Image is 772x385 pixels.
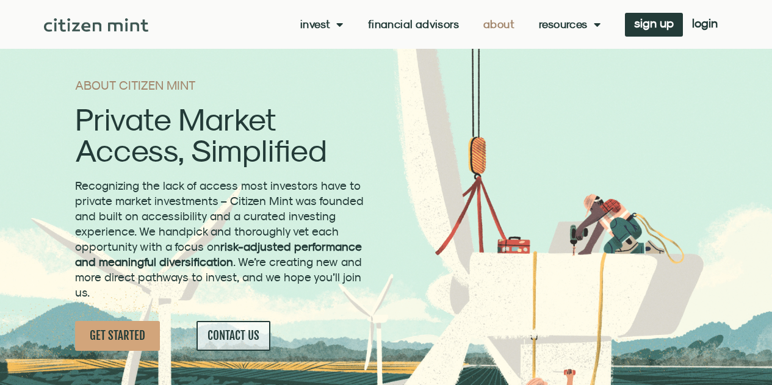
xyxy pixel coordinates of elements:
nav: Menu [300,18,601,31]
span: sign up [634,19,674,27]
a: About [483,18,514,31]
span: GET STARTED [90,328,145,344]
h1: ABOUT CITIZEN MINT [75,79,367,92]
span: CONTACT US [207,328,259,344]
a: sign up [625,13,683,37]
span: login [692,19,718,27]
a: Resources [539,18,601,31]
span: Recognizing the lack of access most investors have to private market investments – Citizen Mint w... [75,179,364,299]
a: GET STARTED [75,321,160,351]
a: CONTACT US [197,321,270,351]
a: login [683,13,727,37]
a: Invest [300,18,344,31]
img: Citizen Mint [44,18,148,32]
h2: Private Market Access, Simplified [75,104,367,166]
a: Financial Advisors [368,18,459,31]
